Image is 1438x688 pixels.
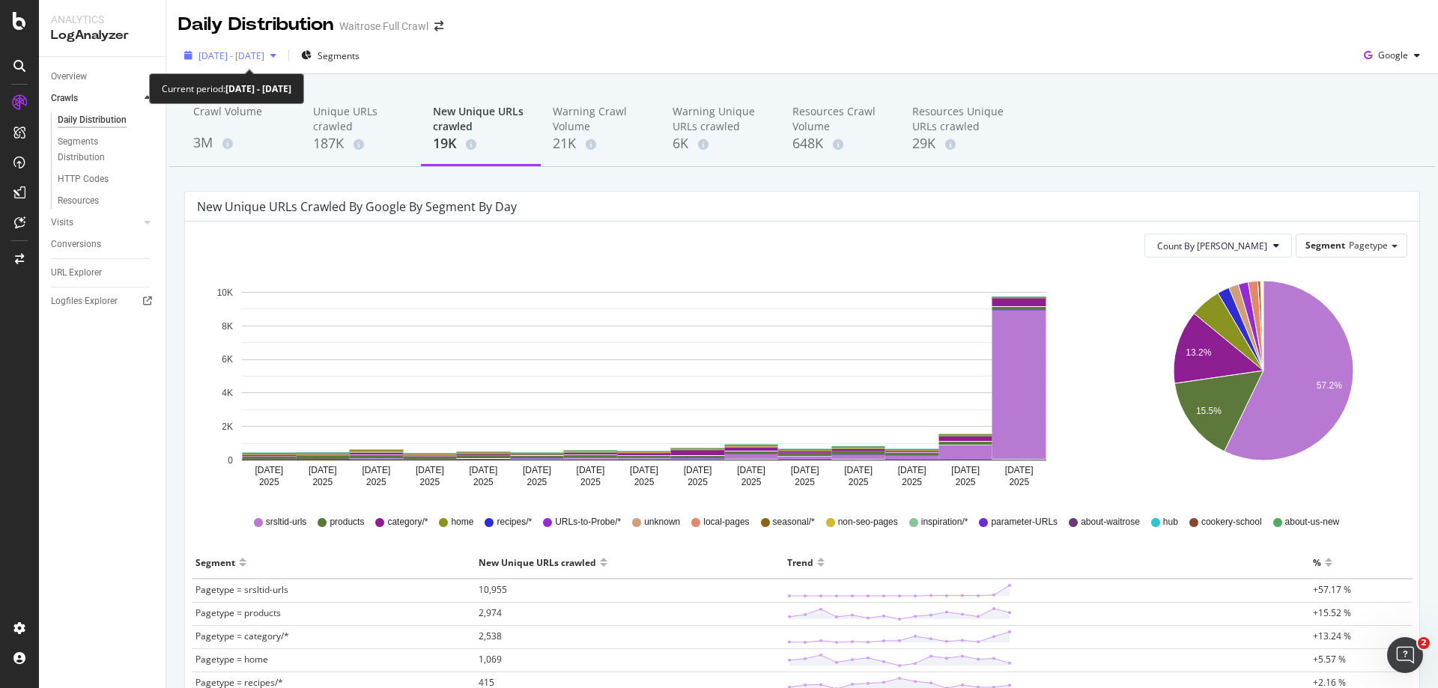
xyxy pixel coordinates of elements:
[838,516,898,529] span: non-seo-pages
[921,516,968,529] span: inspiration/*
[1186,347,1211,358] text: 13.2%
[849,477,869,487] text: 2025
[366,477,386,487] text: 2025
[553,134,649,153] div: 21K
[434,21,443,31] div: arrow-right-arrow-left
[703,516,749,529] span: local-pages
[1316,381,1341,392] text: 57.2%
[470,465,498,475] text: [DATE]
[553,104,649,134] div: Warning Crawl Volume
[479,583,507,596] span: 10,955
[51,215,73,231] div: Visits
[451,516,473,529] span: home
[362,465,390,475] text: [DATE]
[1195,406,1221,416] text: 15.5%
[912,134,1008,153] div: 29K
[1313,630,1351,642] span: +13.24 %
[195,606,281,619] span: Pagetype = products
[58,134,155,165] a: Segments Distribution
[956,477,976,487] text: 2025
[1005,465,1034,475] text: [DATE]
[1358,43,1426,67] button: Google
[197,270,1090,494] svg: A chart.
[1418,637,1430,649] span: 2
[1387,637,1423,673] iframe: Intercom live chat
[479,630,502,642] span: 2,538
[1378,49,1408,61] span: Google
[51,265,155,281] a: URL Explorer
[673,134,768,153] div: 6K
[1081,516,1140,529] span: about-waitrose
[58,193,155,209] a: Resources
[473,477,494,487] text: 2025
[195,653,268,666] span: Pagetype = home
[313,104,409,134] div: Unique URLs crawled
[197,199,517,214] div: New Unique URLs crawled by google by Segment by Day
[51,265,102,281] div: URL Explorer
[688,477,708,487] text: 2025
[737,465,765,475] text: [DATE]
[51,237,155,252] a: Conversions
[339,19,428,34] div: Waitrose Full Crawl
[1163,516,1178,529] span: hub
[162,80,291,97] div: Current period:
[222,355,233,365] text: 6K
[1122,270,1405,494] svg: A chart.
[193,133,289,153] div: 3M
[58,171,155,187] a: HTTP Codes
[644,516,680,529] span: unknown
[295,43,365,67] button: Segments
[387,516,428,529] span: category/*
[318,49,359,62] span: Segments
[991,516,1058,529] span: parameter-URLs
[1157,240,1267,252] span: Count By Day
[902,477,922,487] text: 2025
[222,388,233,398] text: 4K
[673,104,768,134] div: Warning Unique URLs crawled
[1313,653,1346,666] span: +5.57 %
[312,477,333,487] text: 2025
[51,91,78,106] div: Crawls
[51,91,140,106] a: Crawls
[195,583,288,596] span: Pagetype = srsltid-urls
[416,465,444,475] text: [DATE]
[420,477,440,487] text: 2025
[555,516,621,529] span: URLs-to-Probe/*
[741,477,762,487] text: 2025
[479,550,596,574] div: New Unique URLs crawled
[178,43,282,67] button: [DATE] - [DATE]
[523,465,551,475] text: [DATE]
[58,112,155,128] a: Daily Distribution
[479,606,502,619] span: 2,974
[195,630,289,642] span: Pagetype = category/*
[479,653,502,666] span: 1,069
[222,421,233,432] text: 2K
[792,134,888,153] div: 648K
[228,455,233,466] text: 0
[195,550,235,574] div: Segment
[266,516,307,529] span: srsltid-urls
[1144,234,1292,258] button: Count By [PERSON_NAME]
[193,104,289,133] div: Crawl Volume
[51,69,155,85] a: Overview
[217,287,233,298] text: 10K
[577,465,605,475] text: [DATE]
[634,477,655,487] text: 2025
[1313,550,1321,574] div: %
[1009,477,1029,487] text: 2025
[527,477,547,487] text: 2025
[912,104,1008,134] div: Resources Unique URLs crawled
[198,49,264,62] span: [DATE] - [DATE]
[630,465,658,475] text: [DATE]
[58,134,141,165] div: Segments Distribution
[1285,516,1340,529] span: about-us-new
[1305,239,1345,252] span: Segment
[787,550,813,574] div: Trend
[1349,239,1388,252] span: Pagetype
[58,112,127,128] div: Daily Distribution
[51,69,87,85] div: Overview
[792,104,888,134] div: Resources Crawl Volume
[51,293,118,309] div: Logfiles Explorer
